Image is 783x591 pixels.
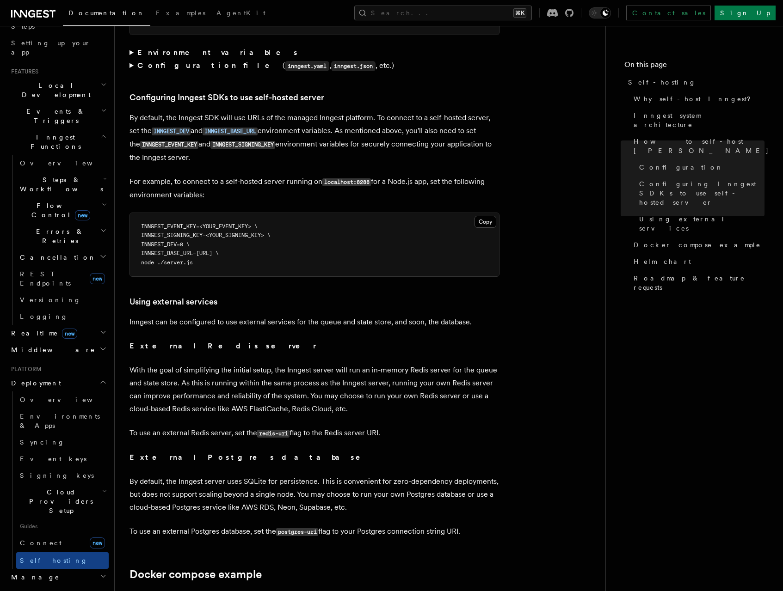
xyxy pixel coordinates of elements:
a: Self hosting [16,552,109,569]
span: Steps & Workflows [16,175,103,194]
button: Realtimenew [7,325,109,341]
span: Environments & Apps [20,413,100,429]
span: Platform [7,366,42,373]
p: To use an external Redis server, set the flag to the Redis server URI. [129,426,499,440]
span: Event keys [20,455,86,463]
a: Syncing [16,434,109,451]
code: postgres-uri [276,528,318,536]
p: For example, to connect to a self-hosted server running on for a Node.js app, set the following e... [129,175,499,201]
span: new [75,210,90,220]
span: Manage [7,573,60,582]
strong: External Redis server [129,341,316,350]
span: Logging [20,313,68,320]
span: Examples [156,9,205,17]
span: Flow Control [16,201,102,219]
span: INNGEST_SIGNING_KEY=<YOUR_SIGNING_KEY> \ [141,232,271,238]
span: Guides [16,519,109,534]
code: localhost:8288 [322,178,371,186]
span: AgentKit [216,9,265,17]
a: Overview [16,155,109,171]
a: Configuration [635,159,765,176]
button: Cancellation [16,249,109,266]
strong: External Postgres database [129,453,373,462]
button: Search...⌘K [354,6,532,20]
a: Environments & Apps [16,408,109,434]
span: node ./server.js [141,259,193,266]
a: Using external services [129,295,217,308]
span: Inngest system architecture [634,111,765,129]
code: INNGEST_BASE_URL [203,128,258,135]
a: Signing keys [16,467,109,484]
span: INNGEST_BASE_URL=[URL] \ [141,250,219,256]
code: inngest.json [331,61,376,71]
button: Events & Triggers [7,103,109,129]
span: Helm chart [634,257,691,266]
span: new [90,537,105,548]
p: Inngest can be configured to use external services for the queue and state store, and soon, the d... [129,316,499,329]
a: INNGEST_BASE_URL [203,126,258,135]
span: Setting up your app [11,39,91,56]
span: Inngest Functions [7,133,100,151]
span: Features [7,68,38,75]
span: Syncing [20,439,65,446]
code: INNGEST_EVENT_KEY [140,141,198,149]
span: Self-hosting [628,78,696,87]
button: Steps & Workflows [16,171,109,197]
p: To use an external Postgres database, set the flag to your Postgres connection string URI. [129,525,499,538]
code: INNGEST_DEV [152,128,191,135]
a: Using external services [635,211,765,237]
summary: Environment variables [129,46,499,59]
span: Self hosting [20,557,88,564]
a: Examples [150,3,211,25]
button: Local Development [7,77,109,103]
a: Documentation [63,3,150,26]
a: Docker compose example [129,568,262,581]
span: Docker compose example [634,240,761,250]
span: How to self-host [PERSON_NAME] [634,137,769,155]
button: Errors & Retries [16,223,109,249]
code: INNGEST_SIGNING_KEY [210,141,275,149]
a: Roadmap & feature requests [630,270,765,296]
a: Helm chart [630,253,765,270]
span: Connect [20,539,62,547]
a: Configuring Inngest SDKs to use self-hosted server [129,91,324,104]
a: AgentKit [211,3,271,25]
summary: Configuration file(inngest.yaml,inngest.json, etc.) [129,59,499,73]
a: How to self-host [PERSON_NAME] [630,133,765,159]
span: Cancellation [16,253,96,262]
a: Setting up your app [7,35,109,61]
kbd: ⌘K [513,8,526,18]
span: Using external services [639,214,765,233]
a: Docker compose example [630,237,765,253]
span: INNGEST_EVENT_KEY=<YOUR_EVENT_KEY> \ [141,223,258,230]
button: Cloud Providers Setup [16,484,109,519]
div: Inngest Functions [7,155,109,325]
code: inngest.yaml [285,61,329,71]
span: INNGEST_DEV=0 \ [141,241,190,248]
span: Overview [20,159,115,167]
p: With the goal of simplifying the initial setup, the Inngest server will run an in-memory Redis se... [129,364,499,415]
a: Contact sales [626,6,711,20]
span: Signing keys [20,472,94,479]
a: INNGEST_DEV [152,126,191,135]
button: Deployment [7,375,109,391]
a: Self-hosting [624,74,765,91]
a: Configuring Inngest SDKs to use self-hosted server [635,176,765,211]
strong: Configuration file [137,61,283,70]
button: Toggle dark mode [589,7,611,18]
p: By default, the Inngest server uses SQLite for persistence. This is convenient for zero-dependenc... [129,475,499,514]
a: Inngest system architecture [630,107,765,133]
span: new [62,329,77,339]
span: Documentation [68,9,145,17]
button: Flow Controlnew [16,197,109,223]
span: Overview [20,396,115,403]
span: Events & Triggers [7,107,101,125]
span: Middleware [7,345,95,354]
a: Connectnew [16,534,109,552]
button: Manage [7,569,109,585]
span: Versioning [20,296,81,304]
p: By default, the Inngest SDK will use URLs of the managed Inngest platform. To connect to a self-h... [129,111,499,164]
button: Copy [475,216,496,228]
span: Errors & Retries [16,227,100,245]
strong: Environment variables [137,48,299,57]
